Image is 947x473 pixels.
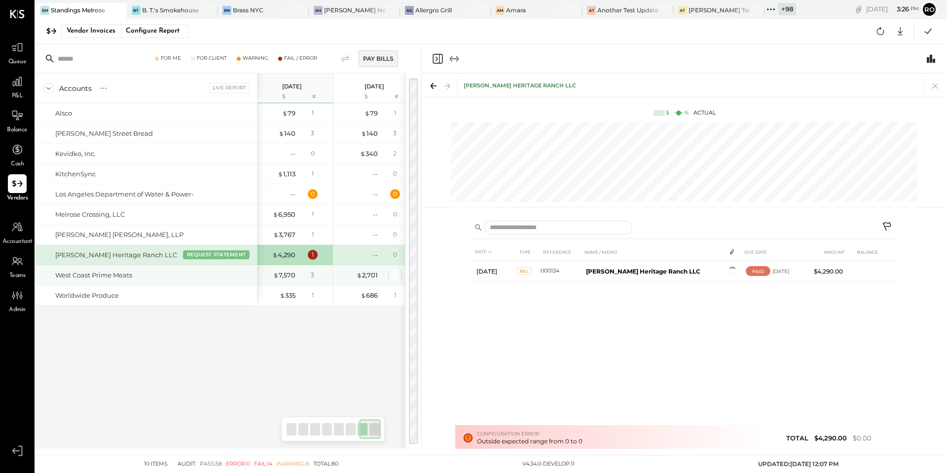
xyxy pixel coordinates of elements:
div: 0 [393,230,397,238]
div: [PERSON_NAME] Test Create [689,6,750,14]
span: UPDATED: [DATE] 12:07 PM [758,460,838,468]
div: Worldwide Produce [55,291,119,300]
th: REFERENCE [541,243,582,261]
div: 2,701 [357,271,378,280]
div: Pay Bills [359,50,398,67]
div: Brass NYC [233,6,263,14]
div: 1,113 [278,169,295,179]
div: 0 [393,210,397,218]
span: $ [278,170,283,178]
span: $ [357,271,362,279]
div: For Me [161,55,181,62]
div: [PERSON_NAME] Hoboken [324,6,385,14]
div: 1 [312,109,314,117]
div: 686 [361,291,378,300]
span: Accountant [2,237,33,246]
div: Warning [243,55,268,62]
div: 3 [311,129,314,137]
span: $ [273,231,279,238]
div: AG [405,6,414,15]
div: BT [132,6,141,15]
div: Melrose Crossing, LLC [55,210,125,219]
span: Queue [8,58,27,67]
div: # [380,93,412,101]
div: 0 [311,190,315,198]
div: 0 [393,250,397,259]
div: [DATE] [866,4,919,14]
p: [DATE] [364,83,384,90]
div: [PERSON_NAME] Heritage Ranch LLC [55,250,177,260]
div: [PERSON_NAME] Street Bread [55,129,153,138]
div: Standings Melrose [51,6,105,14]
div: 2 [393,149,397,158]
td: [DATE] [473,261,517,281]
div: -- [291,190,295,199]
span: Admin [9,306,26,315]
div: 4,290 [272,250,295,260]
div: $ [338,93,378,101]
div: Vendor Invoices [67,23,115,39]
b: [PERSON_NAME] Heritage Ranch LLC [586,268,700,275]
div: 0 [311,149,315,158]
th: TYPE [517,243,541,261]
div: PAID [746,266,770,276]
a: Balance [0,106,34,135]
td: $4,290.00 [809,261,847,281]
div: $ [666,109,669,117]
div: 3 [311,271,314,279]
div: KitchenSync [55,169,96,179]
div: Another Test Updated [597,6,658,14]
div: Actual [654,109,716,117]
div: v 4.34.0-develop.11 [522,460,575,468]
span: $ [360,150,365,158]
div: [PERSON_NAME] Heritage Ranch LLC [464,82,576,90]
span: Bill [517,267,532,275]
td: 000134 [541,261,582,281]
div: -- [373,169,378,179]
th: DUE DATE [742,243,809,261]
span: Balance [7,126,28,135]
a: Queue [0,38,34,67]
div: 0 [393,169,397,178]
div: 3 [393,129,397,137]
div: % [684,109,689,117]
div: West Coast Prime Meats [55,271,132,280]
div: 1 [312,210,314,218]
span: $ [273,271,279,279]
button: Switch to Chart module [925,53,937,65]
span: Total: 80 [313,460,338,468]
span: $ [282,109,288,117]
button: Close panel [432,53,443,65]
button: Ro [921,1,937,17]
span: Pass: 58 [200,460,222,468]
div: # [298,93,330,101]
a: Cash [0,140,34,169]
div: 0 [393,190,397,198]
th: DATE [473,243,517,261]
div: 1 [394,109,396,117]
span: Audit: [178,460,196,468]
th: BALANCE [847,243,880,261]
span: Fail: 14 [254,460,272,468]
span: Warning: 8 [276,460,309,468]
div: [PERSON_NAME] [PERSON_NAME], LLP [55,230,183,239]
th: AMOUNT [809,243,847,261]
span: Teams [9,272,26,280]
div: 1 [308,250,318,260]
div: 79 [364,109,378,118]
div: Am [496,6,505,15]
span: Vendors [7,194,28,203]
span: $ [364,109,370,117]
div: 140 [279,129,295,138]
div: Allergro Grill [415,6,452,14]
div: Accounts [59,83,92,93]
div: copy link [854,4,864,14]
div: AH [314,6,323,15]
div: 1 [312,169,314,178]
div: $ [256,93,295,101]
div: 335 [280,291,295,300]
button: Vendor InvoicesConfigure Report [61,24,189,38]
div: -- [373,230,378,239]
span: $ [361,129,366,137]
span: $ [279,129,284,137]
